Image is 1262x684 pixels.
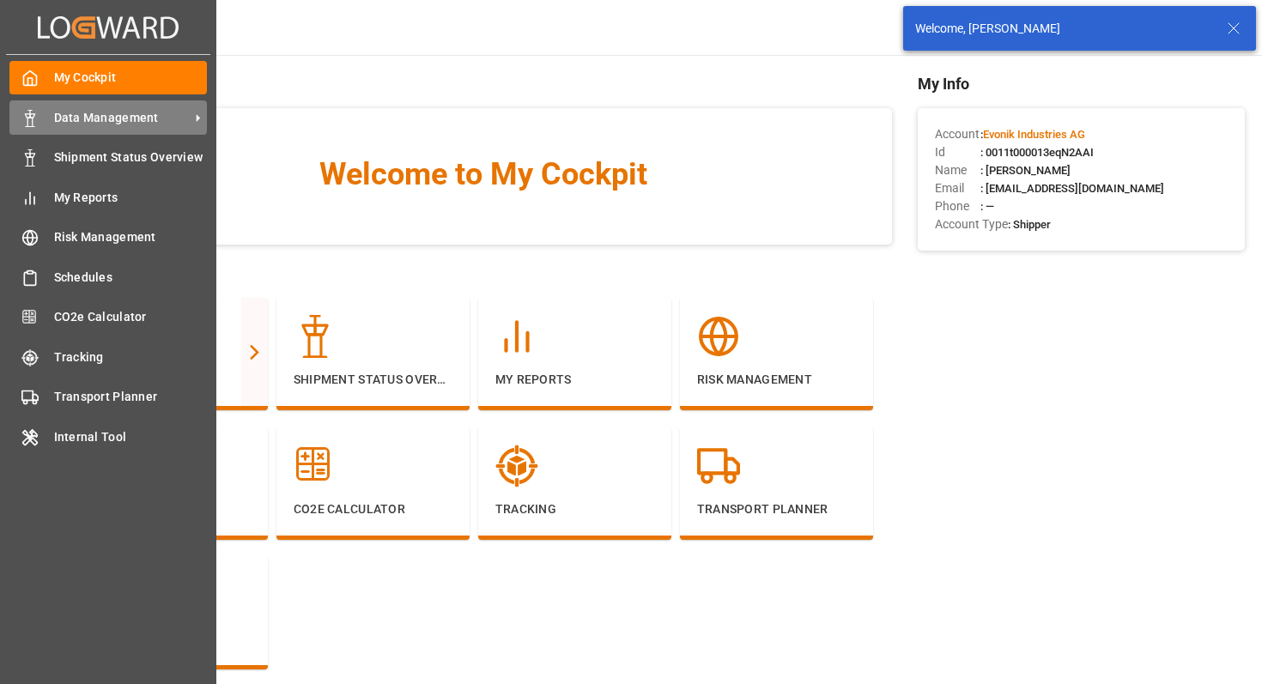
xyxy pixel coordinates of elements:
[9,300,207,334] a: CO2e Calculator
[980,146,1094,159] span: : 0011t000013eqN2AAI
[9,340,207,373] a: Tracking
[54,109,190,127] span: Data Management
[9,380,207,414] a: Transport Planner
[697,371,856,389] p: Risk Management
[54,428,208,446] span: Internal Tool
[935,143,980,161] span: Id
[9,221,207,254] a: Risk Management
[54,69,208,87] span: My Cockpit
[9,420,207,453] a: Internal Tool
[54,189,208,207] span: My Reports
[9,141,207,174] a: Shipment Status Overview
[54,148,208,166] span: Shipment Status Overview
[54,388,208,406] span: Transport Planner
[294,371,452,389] p: Shipment Status Overview
[495,500,654,518] p: Tracking
[54,348,208,366] span: Tracking
[75,262,892,285] span: Navigation
[9,180,207,214] a: My Reports
[9,61,207,94] a: My Cockpit
[54,228,208,246] span: Risk Management
[983,128,1085,141] span: Evonik Industries AG
[980,182,1164,195] span: : [EMAIL_ADDRESS][DOMAIN_NAME]
[918,72,1245,95] span: My Info
[980,128,1085,141] span: :
[915,20,1210,38] div: Welcome, [PERSON_NAME]
[109,151,858,197] span: Welcome to My Cockpit
[9,260,207,294] a: Schedules
[935,179,980,197] span: Email
[495,371,654,389] p: My Reports
[980,164,1071,177] span: : [PERSON_NAME]
[935,161,980,179] span: Name
[54,269,208,287] span: Schedules
[935,197,980,215] span: Phone
[935,125,980,143] span: Account
[980,200,994,213] span: : —
[697,500,856,518] p: Transport Planner
[1008,218,1051,231] span: : Shipper
[935,215,1008,233] span: Account Type
[54,308,208,326] span: CO2e Calculator
[294,500,452,518] p: CO2e Calculator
